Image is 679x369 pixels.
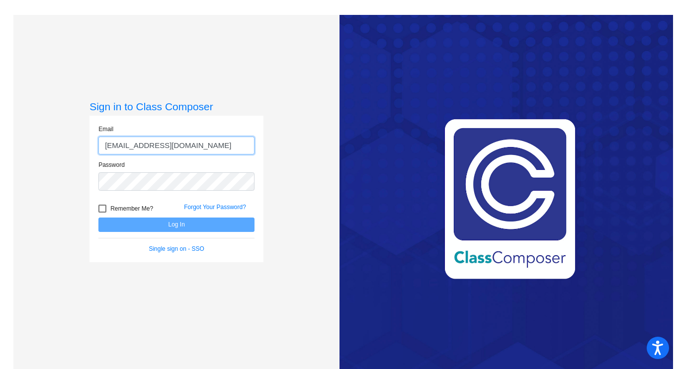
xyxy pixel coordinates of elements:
a: Single sign on - SSO [149,245,204,252]
label: Email [98,125,113,134]
span: Remember Me? [110,203,153,215]
h3: Sign in to Class Composer [89,100,263,113]
label: Password [98,160,125,169]
button: Log In [98,218,255,232]
a: Forgot Your Password? [184,204,246,211]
